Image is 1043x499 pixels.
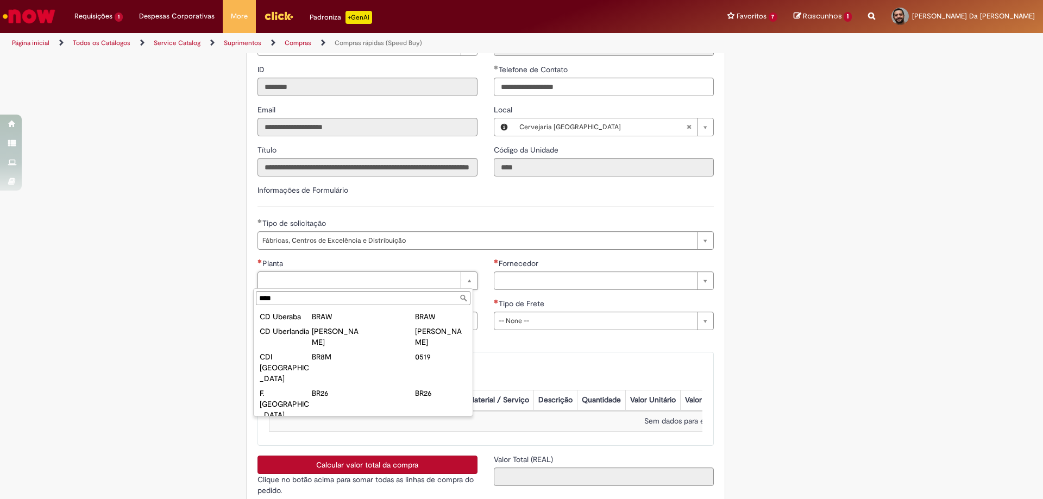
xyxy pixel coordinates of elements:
ul: Planta [254,307,473,416]
div: [PERSON_NAME] [312,326,363,348]
div: CD Uberlandia [260,326,311,337]
div: BR8M [312,351,363,362]
div: F. [GEOGRAPHIC_DATA] [260,388,311,420]
div: BRAW [312,311,363,322]
div: CD Uberaba [260,311,311,322]
div: BR26 [312,388,363,399]
div: BR26 [415,388,467,399]
div: BRAW [415,311,467,322]
div: CDI [GEOGRAPHIC_DATA] [260,351,311,384]
div: 0519 [415,351,467,362]
div: [PERSON_NAME] [415,326,467,348]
